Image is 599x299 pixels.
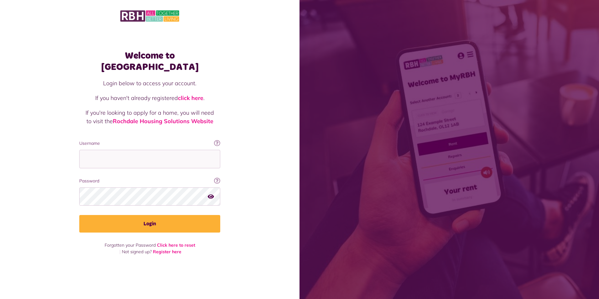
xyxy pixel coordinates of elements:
[79,215,220,233] button: Login
[178,94,203,102] a: click here
[153,249,181,254] a: Register here
[79,50,220,73] h1: Welcome to [GEOGRAPHIC_DATA]
[86,79,214,87] p: Login below to access your account.
[120,9,179,23] img: MyRBH
[86,108,214,125] p: If you're looking to apply for a home, you will need to visit the
[79,178,220,184] label: Password
[122,249,152,254] span: Not signed up?
[105,242,156,248] span: Forgotten your Password
[157,242,195,248] a: Click here to reset
[79,140,220,147] label: Username
[113,118,213,125] a: Rochdale Housing Solutions Website
[86,94,214,102] p: If you haven't already registered .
